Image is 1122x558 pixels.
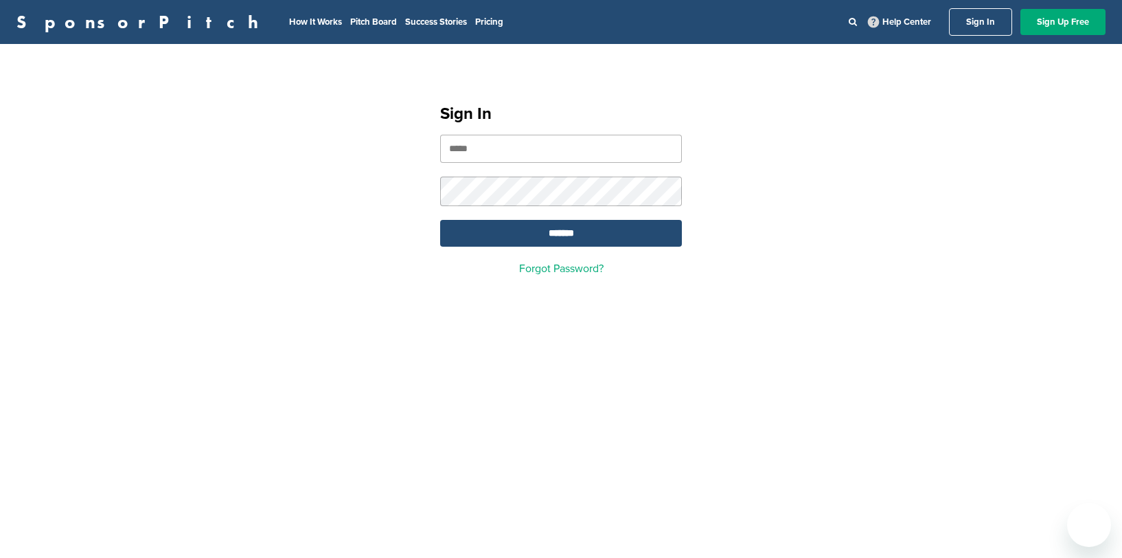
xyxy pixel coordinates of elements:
a: How It Works [289,16,342,27]
a: Help Center [865,14,934,30]
a: Pitch Board [350,16,397,27]
a: Success Stories [405,16,467,27]
a: SponsorPitch [16,13,267,31]
h1: Sign In [440,102,682,126]
a: Sign Up Free [1020,9,1106,35]
a: Pricing [475,16,503,27]
iframe: Button to launch messaging window [1067,503,1111,547]
a: Forgot Password? [519,262,604,276]
a: Sign In [949,8,1012,36]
